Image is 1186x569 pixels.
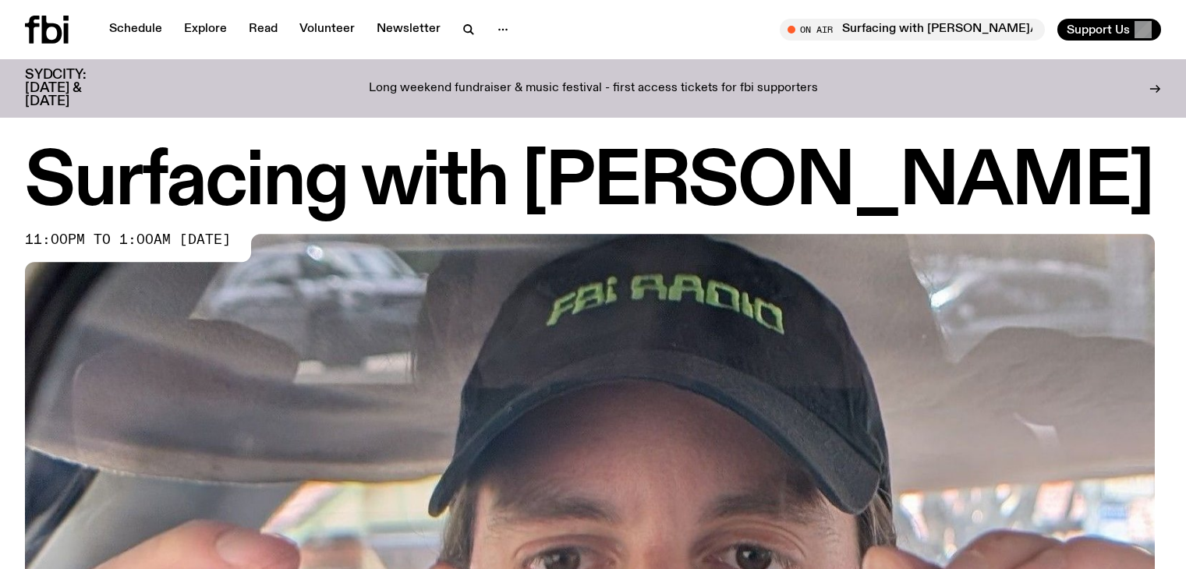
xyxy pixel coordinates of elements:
[1057,19,1161,41] button: Support Us
[369,82,818,96] p: Long weekend fundraiser & music festival - first access tickets for fbi supporters
[780,19,1045,41] button: On AirSurfacing with [PERSON_NAME]/ilex
[290,19,364,41] a: Volunteer
[175,19,236,41] a: Explore
[25,234,231,246] span: 11:00pm to 1:00am [DATE]
[25,69,125,108] h3: SYDCITY: [DATE] & [DATE]
[239,19,287,41] a: Read
[1067,23,1130,37] span: Support Us
[367,19,450,41] a: Newsletter
[25,148,1161,218] h1: Surfacing with [PERSON_NAME]
[100,19,172,41] a: Schedule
